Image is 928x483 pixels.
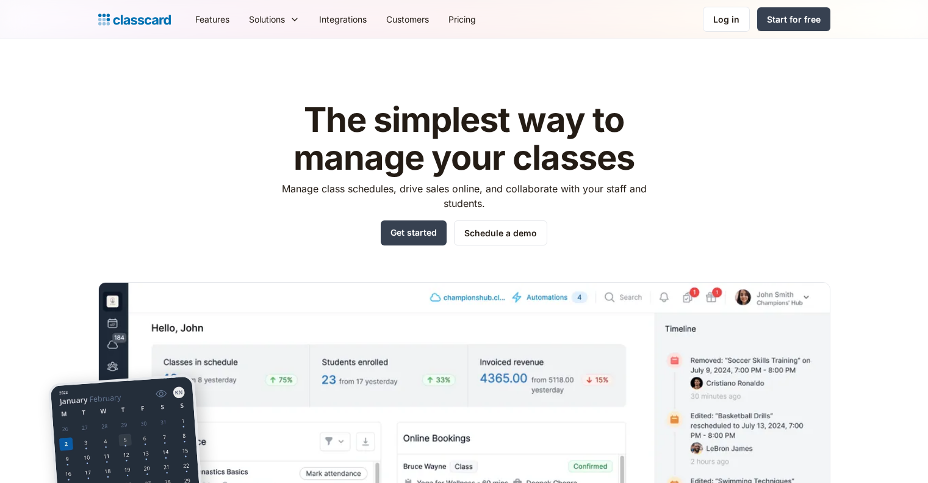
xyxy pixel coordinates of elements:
a: Features [185,5,239,33]
a: home [98,11,171,28]
a: Pricing [439,5,486,33]
div: Log in [713,13,739,26]
a: Get started [381,220,447,245]
a: Customers [376,5,439,33]
a: Integrations [309,5,376,33]
h1: The simplest way to manage your classes [270,101,658,176]
a: Log in [703,7,750,32]
a: Schedule a demo [454,220,547,245]
a: Start for free [757,7,830,31]
div: Start for free [767,13,821,26]
p: Manage class schedules, drive sales online, and collaborate with your staff and students. [270,181,658,211]
div: Solutions [239,5,309,33]
div: Solutions [249,13,285,26]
